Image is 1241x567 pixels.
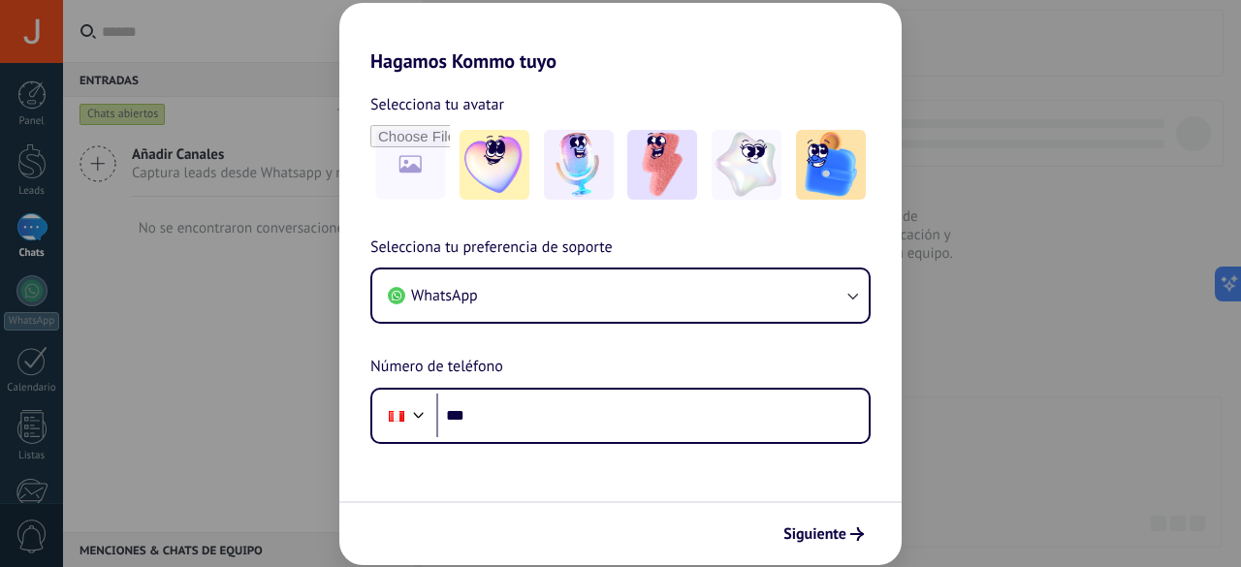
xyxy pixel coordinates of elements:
[783,527,846,541] span: Siguiente
[339,3,902,73] h2: Hagamos Kommo tuyo
[460,130,529,200] img: -1.jpeg
[378,395,415,436] div: Peru: + 51
[370,355,503,380] span: Número de teléfono
[370,236,613,261] span: Selecciona tu preferencia de soporte
[796,130,866,200] img: -5.jpeg
[627,130,697,200] img: -3.jpeg
[775,518,873,551] button: Siguiente
[370,92,504,117] span: Selecciona tu avatar
[544,130,614,200] img: -2.jpeg
[372,269,869,322] button: WhatsApp
[712,130,781,200] img: -4.jpeg
[411,286,478,305] span: WhatsApp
